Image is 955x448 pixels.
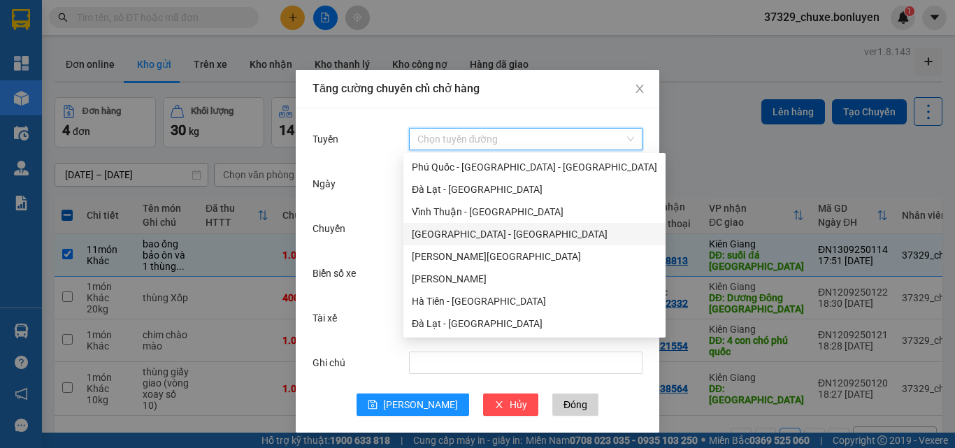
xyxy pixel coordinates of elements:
[403,290,666,312] div: Hà Tiên - Đà Nẵng
[412,159,657,175] div: Phú Quốc - [GEOGRAPHIC_DATA] - [GEOGRAPHIC_DATA]
[483,393,538,416] button: closeHủy
[313,268,363,279] label: Biển số xe
[313,133,345,145] label: Tuyến
[552,393,598,416] button: Đóng
[412,249,657,264] div: [PERSON_NAME][GEOGRAPHIC_DATA]
[357,393,469,416] button: save[PERSON_NAME]
[368,400,378,411] span: save
[634,83,645,94] span: close
[412,294,657,309] div: Hà Tiên - [GEOGRAPHIC_DATA]
[313,81,642,96] div: Tăng cường chuyến chỉ chở hàng
[313,178,343,189] label: Ngày
[510,397,527,412] span: Hủy
[313,223,352,234] label: Chuyến
[403,156,666,178] div: Phú Quốc - Sài Gòn - Bình Phước
[409,352,642,374] input: Ghi chú
[313,357,352,368] label: Ghi chú
[412,271,657,287] div: [PERSON_NAME]
[403,268,666,290] div: Hà Tiên - Gia Lai
[412,182,657,197] div: Đà Lạt - [GEOGRAPHIC_DATA]
[383,397,458,412] span: [PERSON_NAME]
[563,397,587,412] span: Đóng
[403,245,666,268] div: Gia Lai - Hà Tiên
[403,312,666,335] div: Đà Lạt - Hà Tiên
[403,178,666,201] div: Đà Lạt - Vĩnh Thuận
[403,223,666,245] div: Đà Nẵng - Hà Tiên
[412,226,657,242] div: [GEOGRAPHIC_DATA] - [GEOGRAPHIC_DATA]
[412,316,657,331] div: Đà Lạt - [GEOGRAPHIC_DATA]
[620,70,659,109] button: Close
[313,312,344,324] label: Tài xế
[403,201,666,223] div: Vĩnh Thuận - Đà Lạt
[494,400,504,411] span: close
[412,204,657,219] div: Vĩnh Thuận - [GEOGRAPHIC_DATA]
